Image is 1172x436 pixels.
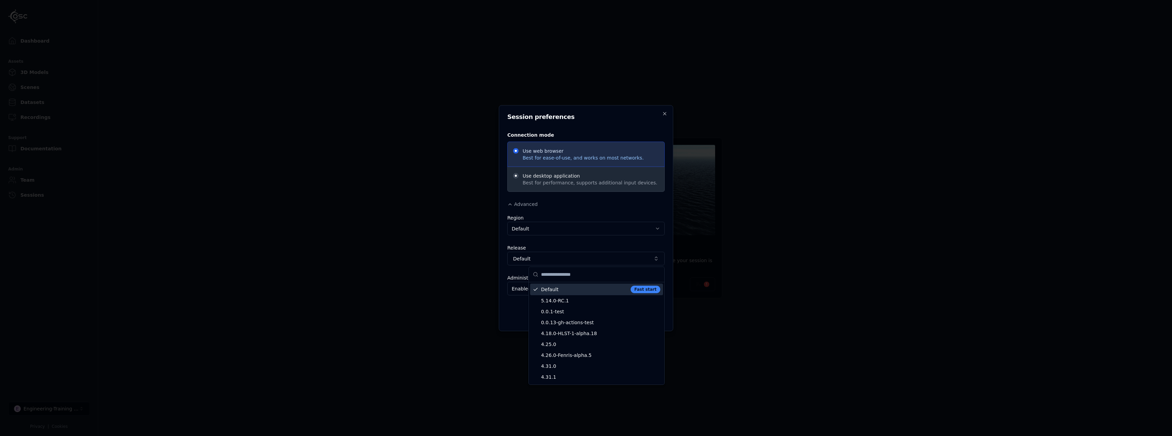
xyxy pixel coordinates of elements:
[541,297,660,304] span: 5.14.0-RC.1
[541,341,660,348] span: 4.25.0
[541,319,660,326] span: 0.0.13-gh-actions-test
[541,363,660,370] span: 4.31.0
[541,352,660,359] span: 4.26.0-Fenris-alpha.5
[541,286,628,293] span: Default
[529,282,664,385] div: Suggestions
[541,308,660,315] span: 0.0.1-test
[541,374,660,380] span: 4.31.1
[541,330,660,337] span: 4.18.0-HLST-1-alpha.18
[631,286,660,293] div: Fast start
